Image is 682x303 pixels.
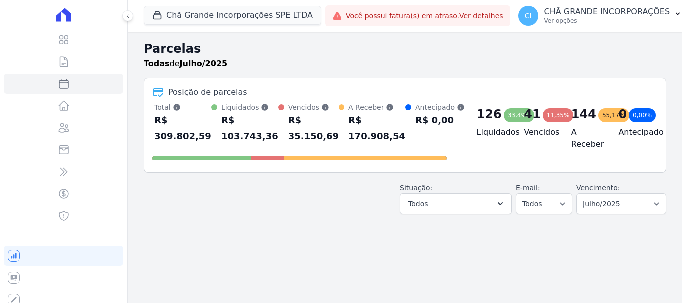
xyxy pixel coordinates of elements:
div: 55,17% [598,108,629,122]
div: 41 [524,106,540,122]
p: CHÃ GRANDE INCORPORAÇÕES [544,7,670,17]
div: 0,00% [629,108,656,122]
h4: A Receber [571,126,603,150]
div: 126 [477,106,502,122]
div: Antecipado [415,102,465,112]
label: Vencimento: [576,184,620,192]
p: de [144,58,227,70]
strong: Julho/2025 [180,59,228,68]
span: Você possui fatura(s) em atraso. [346,11,503,21]
h4: Liquidados [477,126,508,138]
div: R$ 170.908,54 [348,112,405,144]
h4: Antecipado [618,126,650,138]
span: CI [525,12,532,19]
div: 33,49% [504,108,535,122]
span: Todos [408,198,428,210]
button: Todos [400,193,512,214]
h2: Parcelas [144,40,666,58]
div: Total [154,102,211,112]
div: A Receber [348,102,405,112]
div: R$ 0,00 [415,112,465,128]
label: E-mail: [516,184,540,192]
div: Liquidados [221,102,278,112]
div: R$ 309.802,59 [154,112,211,144]
div: 0 [618,106,627,122]
div: 144 [571,106,596,122]
h4: Vencidos [524,126,555,138]
a: Ver detalhes [459,12,503,20]
div: 11,35% [543,108,574,122]
div: Vencidos [288,102,339,112]
strong: Todas [144,59,170,68]
p: Ver opções [544,17,670,25]
div: Posição de parcelas [168,86,247,98]
div: R$ 103.743,36 [221,112,278,144]
div: R$ 35.150,69 [288,112,339,144]
label: Situação: [400,184,432,192]
button: Chã Grande Incorporações SPE LTDA [144,6,321,25]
